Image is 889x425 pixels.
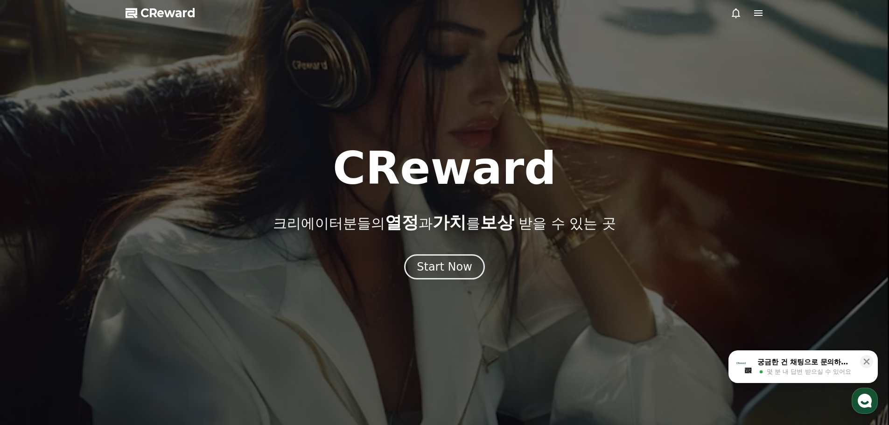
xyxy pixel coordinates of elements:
div: Start Now [417,259,472,274]
span: CReward [140,6,196,21]
a: CReward [126,6,196,21]
p: 크리에이터분들의 과 를 받을 수 있는 곳 [273,213,616,232]
span: 가치 [433,213,466,232]
h1: CReward [333,146,556,191]
button: Start Now [404,254,485,279]
span: 보상 [480,213,514,232]
span: 열정 [385,213,419,232]
a: Start Now [404,264,485,272]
